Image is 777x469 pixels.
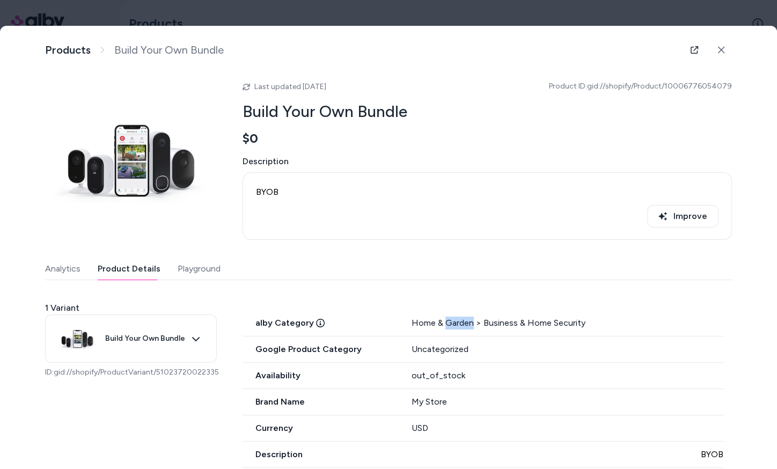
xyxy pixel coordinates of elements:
[243,422,399,435] span: Currency
[243,101,732,122] h2: Build Your Own Bundle
[45,302,79,314] span: 1 Variant
[45,43,224,57] nav: breadcrumb
[114,43,224,57] span: Build Your Own Bundle
[45,314,217,363] button: Build Your Own Bundle
[412,369,723,382] div: out_of_stock
[243,369,399,382] span: Availability
[45,43,91,57] a: Products
[243,343,399,356] span: Google Product Category
[412,395,723,408] div: My Store
[98,258,160,280] button: Product Details
[412,343,723,356] div: Uncategorized
[256,186,719,199] div: BYOB
[254,82,326,91] span: Last updated [DATE]
[45,74,217,245] img: bundle-builder-lockup.png
[178,258,221,280] button: Playground
[56,317,99,360] img: bundle-builder-lockup.png
[701,448,723,461] div: BYOB
[243,317,399,329] span: alby Category
[549,81,732,92] span: Product ID: gid://shopify/Product/10006776054079
[243,395,399,408] span: Brand Name
[243,130,258,146] span: $0
[105,334,185,343] span: Build Your Own Bundle
[412,422,723,435] div: USD
[647,205,719,228] button: Improve
[243,155,732,168] span: Description
[45,367,217,378] p: ID: gid://shopify/ProductVariant/51023720022335
[412,317,723,329] div: Home & Garden > Business & Home Security
[243,448,403,461] span: Description
[45,258,80,280] button: Analytics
